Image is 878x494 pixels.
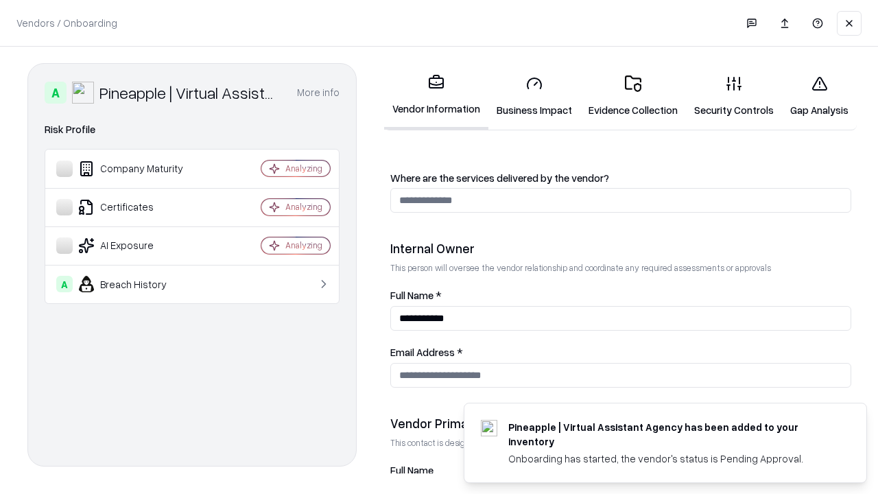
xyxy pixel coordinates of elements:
div: Internal Owner [390,240,851,257]
a: Gap Analysis [782,64,857,128]
p: This person will oversee the vendor relationship and coordinate any required assessments or appro... [390,262,851,274]
div: Analyzing [285,201,322,213]
a: Security Controls [686,64,782,128]
div: Vendor Primary Contact [390,415,851,432]
p: Vendors / Onboarding [16,16,117,30]
div: Onboarding has started, the vendor's status is Pending Approval. [508,451,833,466]
div: A [45,82,67,104]
div: A [56,276,73,292]
label: Where are the services delivered by the vendor? [390,173,851,183]
img: Pineapple | Virtual Assistant Agency [72,82,94,104]
a: Vendor Information [384,63,488,130]
label: Full Name * [390,290,851,301]
div: Pineapple | Virtual Assistant Agency [99,82,281,104]
div: Analyzing [285,163,322,174]
div: Certificates [56,199,220,215]
div: Breach History [56,276,220,292]
label: Full Name [390,465,851,475]
label: Email Address * [390,347,851,357]
img: trypineapple.com [481,420,497,436]
div: AI Exposure [56,237,220,254]
div: Risk Profile [45,121,340,138]
div: Analyzing [285,239,322,251]
button: More info [297,80,340,105]
a: Evidence Collection [580,64,686,128]
div: Pineapple | Virtual Assistant Agency has been added to your inventory [508,420,833,449]
a: Business Impact [488,64,580,128]
p: This contact is designated to receive the assessment request from Shift [390,437,851,449]
div: Company Maturity [56,161,220,177]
